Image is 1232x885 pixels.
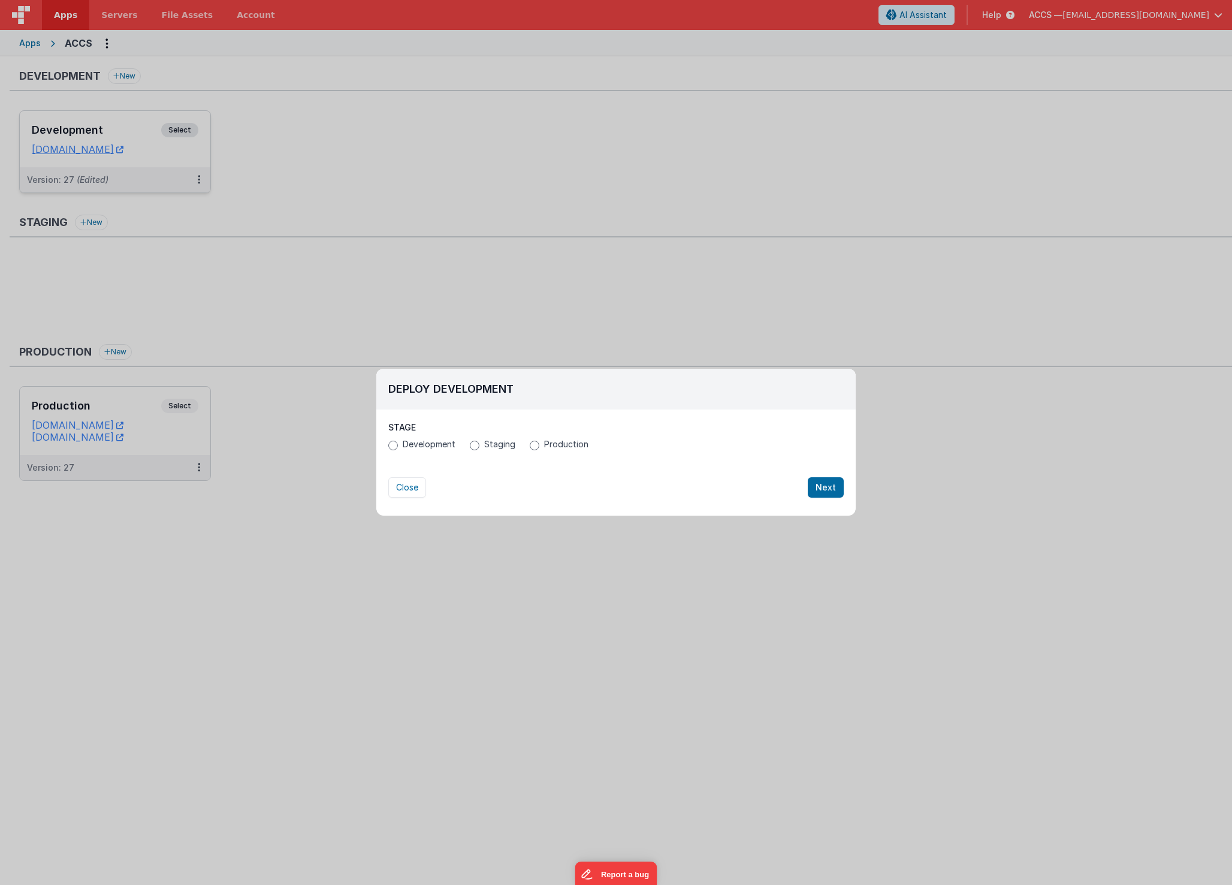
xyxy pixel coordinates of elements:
[544,438,588,450] span: Production
[388,422,416,432] span: Stage
[388,477,426,498] button: Close
[808,477,844,498] button: Next
[470,441,479,450] input: Staging
[484,438,515,450] span: Staging
[403,438,455,450] span: Development
[388,381,844,398] h2: Deploy Development
[388,441,398,450] input: Development
[530,441,539,450] input: Production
